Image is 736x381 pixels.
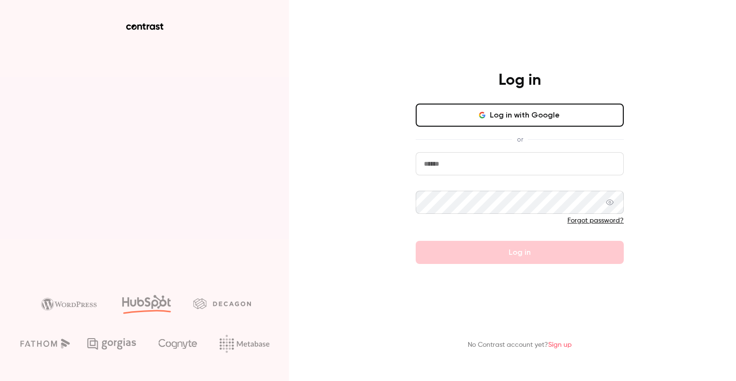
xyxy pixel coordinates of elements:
[499,71,541,90] h4: Log in
[193,298,251,309] img: decagon
[468,340,572,350] p: No Contrast account yet?
[416,104,624,127] button: Log in with Google
[512,134,528,145] span: or
[548,342,572,348] a: Sign up
[567,217,624,224] a: Forgot password?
